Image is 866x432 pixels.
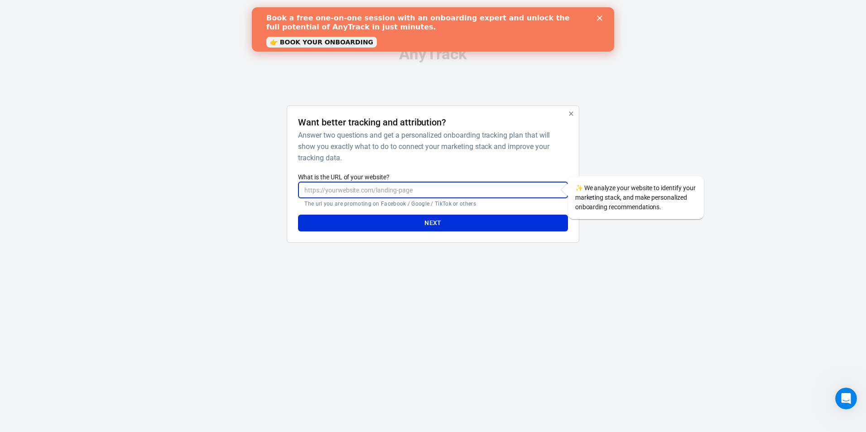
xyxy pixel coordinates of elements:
[298,182,568,198] input: https://yourwebsite.com/landing-page
[298,130,564,163] h6: Answer two questions and get a personalized onboarding tracking plan that will show you exactly w...
[298,117,446,128] h4: Want better tracking and attribution?
[207,46,659,62] div: AnyTrack
[252,7,614,52] iframe: Intercom live chat banner
[575,184,583,192] span: sparkles
[298,215,568,231] button: Next
[298,173,568,182] label: What is the URL of your website?
[345,8,354,14] div: Close
[304,200,561,207] p: The url you are promoting on Facebook / Google / TikTok or others
[568,176,704,219] div: We analyze your website to identify your marketing stack, and make personalized onboarding recomm...
[835,388,857,409] iframe: Intercom live chat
